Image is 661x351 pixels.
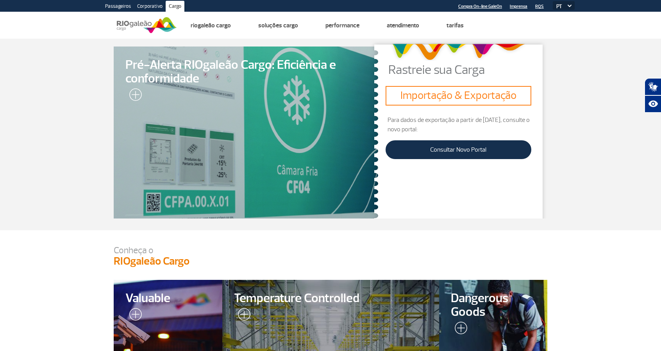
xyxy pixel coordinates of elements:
[114,255,547,268] h3: RIOgaleão Cargo
[166,1,184,13] a: Cargo
[389,40,528,64] img: grafismo
[386,115,531,134] p: Para dados de exportação a partir de [DATE], consulte o novo portal:
[645,78,661,95] button: Abrir tradutor de língua de sinais.
[386,140,531,159] a: Consultar Novo Portal
[125,58,366,86] span: Pré-Alerta RIOgaleão Cargo: Eficiência e conformidade
[234,292,427,305] span: Temperature Controlled
[102,1,134,13] a: Passageiros
[388,64,547,76] p: Rastreie sua Carga
[114,246,547,255] p: Conheça o
[510,4,527,9] a: Imprensa
[451,292,536,319] span: Dangerous Goods
[645,95,661,113] button: Abrir recursos assistivos.
[134,1,166,13] a: Corporativo
[458,4,502,9] a: Compra On-line GaleOn
[234,308,250,324] img: leia-mais
[535,4,544,9] a: RQS
[389,89,528,102] h3: Importação & Exportação
[645,78,661,113] div: Plugin de acessibilidade da Hand Talk.
[447,21,464,29] a: Tarifas
[125,308,142,324] img: leia-mais
[125,292,211,305] span: Valuable
[387,21,419,29] a: Atendimento
[114,47,378,218] a: Pré-Alerta RIOgaleão Cargo: Eficiência e conformidade
[191,21,231,29] a: Riogaleão Cargo
[325,21,359,29] a: Performance
[451,322,467,337] img: leia-mais
[258,21,298,29] a: Soluções Cargo
[125,88,142,104] img: leia-mais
